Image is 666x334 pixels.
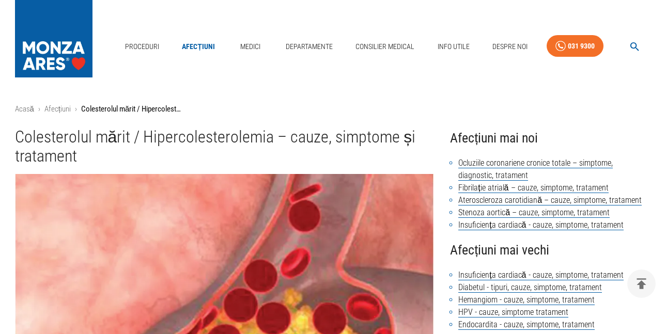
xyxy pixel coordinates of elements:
[351,36,419,57] a: Consilier Medical
[458,320,595,330] a: Endocardita - cauze, simptome, tratament
[15,104,34,114] a: Acasă
[81,103,184,115] p: Colesterolul mărit / Hipercolesterolemia – cauze, simptome și tratament
[458,183,608,193] a: Fibrilație atrială – cauze, simptome, tratament
[15,103,652,115] nav: breadcrumb
[568,40,595,53] div: 031 9300
[121,36,163,57] a: Proceduri
[458,195,642,205] a: Ateroscleroza carotidiană – cauze, simptome, tratament
[44,104,71,114] a: Afecțiuni
[433,36,474,57] a: Info Utile
[458,220,623,230] a: Insuficiența cardiacă - cauze, simptome, tratament
[178,36,219,57] a: Afecțiuni
[458,282,602,293] a: Diabetul - tipuri, cauze, simptome, tratament
[15,128,434,166] h1: Colesterolul mărit / Hipercolesterolemia – cauze, simptome și tratament
[282,36,337,57] a: Departamente
[458,208,610,218] a: Stenoza aortică – cauze, simptome, tratament
[458,270,623,280] a: Insuficiența cardiacă - cauze, simptome, tratament
[450,128,651,149] h4: Afecțiuni mai noi
[234,36,267,57] a: Medici
[450,240,651,261] h4: Afecțiuni mai vechi
[458,307,568,317] a: HPV - cauze, simptome tratament
[38,103,40,115] li: ›
[458,158,613,181] a: Ocluziile coronariene cronice totale – simptome, diagnostic, tratament
[75,103,77,115] li: ›
[488,36,532,57] a: Despre Noi
[627,269,656,298] button: delete
[547,35,603,57] a: 031 9300
[458,295,595,305] a: Hemangiom - cauze, simptome, tratament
